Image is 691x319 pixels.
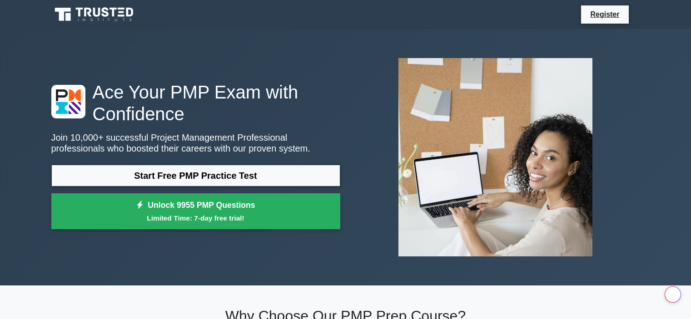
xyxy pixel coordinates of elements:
small: Limited Time: 7-day free trial! [63,213,329,223]
a: Unlock 9955 PMP QuestionsLimited Time: 7-day free trial! [51,193,340,230]
p: Join 10,000+ successful Project Management Professional professionals who boosted their careers w... [51,132,340,154]
h1: Ace Your PMP Exam with Confidence [51,81,340,125]
a: Register [585,9,625,20]
a: Start Free PMP Practice Test [51,165,340,186]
